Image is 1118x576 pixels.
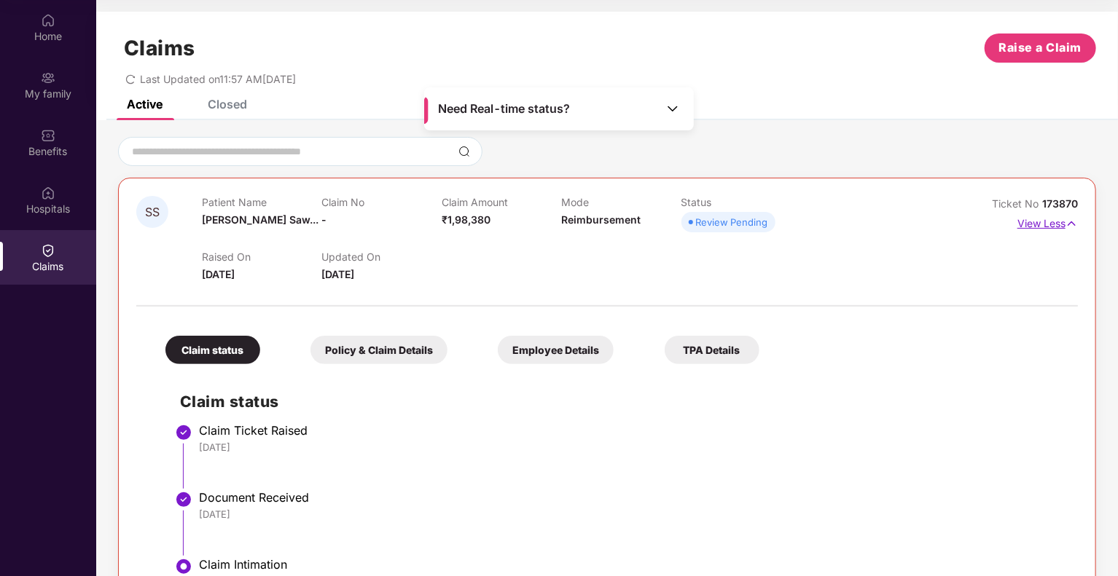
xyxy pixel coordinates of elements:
div: Document Received [199,490,1063,505]
div: Review Pending [696,215,768,229]
span: [DATE] [321,268,354,280]
div: Claim Intimation [199,557,1063,572]
div: [DATE] [199,441,1063,454]
p: Patient Name [202,196,321,208]
span: - [321,213,327,226]
p: Claim Amount [442,196,561,208]
span: [PERSON_NAME] Saw... [202,213,318,226]
p: Claim No [321,196,441,208]
div: Claim status [165,336,260,364]
img: svg+xml;base64,PHN2ZyBpZD0iSG9zcGl0YWxzIiB4bWxucz0iaHR0cDovL3d3dy53My5vcmcvMjAwMC9zdmciIHdpZHRoPS... [41,186,55,200]
div: TPA Details [665,336,759,364]
p: Raised On [202,250,321,263]
span: ₹1,98,380 [442,213,490,226]
img: svg+xml;base64,PHN2ZyBpZD0iSG9tZSIgeG1sbnM9Imh0dHA6Ly93d3cudzMub3JnLzIwMDAvc3ZnIiB3aWR0aD0iMjAiIG... [41,13,55,28]
img: svg+xml;base64,PHN2ZyB3aWR0aD0iMjAiIGhlaWdodD0iMjAiIHZpZXdCb3g9IjAgMCAyMCAyMCIgZmlsbD0ibm9uZSIgeG... [41,71,55,85]
img: svg+xml;base64,PHN2ZyBpZD0iQmVuZWZpdHMiIHhtbG5zPSJodHRwOi8vd3d3LnczLm9yZy8yMDAwL3N2ZyIgd2lkdGg9Ij... [41,128,55,143]
div: Claim Ticket Raised [199,423,1063,438]
img: svg+xml;base64,PHN2ZyBpZD0iU3RlcC1Eb25lLTMyeDMyIiB4bWxucz0iaHR0cDovL3d3dy53My5vcmcvMjAwMC9zdmciIH... [175,424,192,441]
div: Employee Details [498,336,614,364]
div: Policy & Claim Details [310,336,447,364]
img: Toggle Icon [665,101,680,116]
h2: Claim status [180,390,1063,414]
span: redo [125,73,136,85]
span: SS [145,206,160,218]
span: Raise a Claim [999,39,1082,57]
div: [DATE] [199,508,1063,521]
div: Closed [208,97,247,111]
span: Ticket No [992,197,1042,210]
img: svg+xml;base64,PHN2ZyBpZD0iU3RlcC1Eb25lLTMyeDMyIiB4bWxucz0iaHR0cDovL3d3dy53My5vcmcvMjAwMC9zdmciIH... [175,491,192,508]
h1: Claims [124,36,195,60]
span: Last Updated on 11:57 AM[DATE] [140,73,296,85]
span: 173870 [1042,197,1078,210]
img: svg+xml;base64,PHN2ZyBpZD0iQ2xhaW0iIHhtbG5zPSJodHRwOi8vd3d3LnczLm9yZy8yMDAwL3N2ZyIgd2lkdGg9IjIwIi... [41,243,55,258]
img: svg+xml;base64,PHN2ZyB4bWxucz0iaHR0cDovL3d3dy53My5vcmcvMjAwMC9zdmciIHdpZHRoPSIxNyIgaGVpZ2h0PSIxNy... [1066,216,1078,232]
p: View Less [1017,212,1078,232]
span: [DATE] [202,268,235,280]
span: Need Real-time status? [438,101,570,117]
button: Raise a Claim [985,33,1096,63]
p: Updated On [321,250,441,263]
img: svg+xml;base64,PHN2ZyBpZD0iU3RlcC1BY3RpdmUtMzJ4MzIiIHhtbG5zPSJodHRwOi8vd3d3LnczLm9yZy8yMDAwL3N2Zy... [175,558,192,575]
p: Mode [561,196,681,208]
span: Reimbursement [561,213,641,226]
div: Active [127,97,163,111]
p: Status [681,196,801,208]
img: svg+xml;base64,PHN2ZyBpZD0iU2VhcmNoLTMyeDMyIiB4bWxucz0iaHR0cDovL3d3dy53My5vcmcvMjAwMC9zdmciIHdpZH... [458,146,470,157]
